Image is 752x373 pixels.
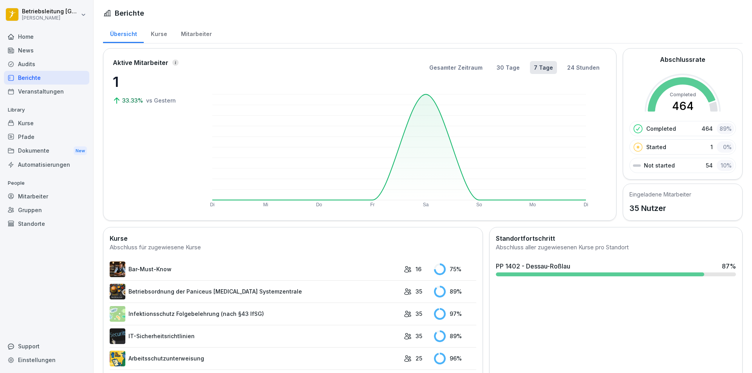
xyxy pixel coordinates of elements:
div: 87 % [722,261,736,271]
text: So [476,202,482,207]
div: 89 % [434,330,476,342]
p: 35 [416,287,422,296]
a: IT-Sicherheitsrichtlinien [110,328,400,344]
p: [PERSON_NAME] [22,15,79,21]
h2: Abschlussrate [660,55,705,64]
div: 75 % [434,263,476,275]
a: Einstellungen [4,353,89,367]
div: 10 % [717,160,734,171]
h1: Berichte [115,8,144,18]
img: bgsrfyvhdm6180ponve2jajk.png [110,351,125,366]
a: Betriebsordnung der Paniceus [MEDICAL_DATA] Systemzentrale [110,284,400,299]
p: Betriebsleitung [GEOGRAPHIC_DATA] [22,8,79,15]
p: 464 [701,124,713,133]
p: 16 [416,265,421,273]
a: DokumenteNew [4,144,89,158]
text: Mi [263,202,268,207]
p: Not started [644,161,675,169]
p: 1 [113,71,191,92]
div: 89 % [717,123,734,134]
p: 35 [416,310,422,318]
p: 1 [710,143,713,151]
a: Pfade [4,130,89,144]
div: New [74,146,87,155]
a: Automatisierungen [4,158,89,171]
h2: Standortfortschritt [496,234,736,243]
button: 24 Stunden [563,61,604,74]
a: Kurse [4,116,89,130]
p: 33.33% [122,96,145,105]
a: Home [4,30,89,43]
p: People [4,177,89,189]
p: 35 Nutzer [629,202,691,214]
h5: Eingeladene Mitarbeiter [629,190,691,198]
a: Gruppen [4,203,89,217]
a: Veranstaltungen [4,85,89,98]
div: 89 % [434,286,476,297]
p: 35 [416,332,422,340]
a: Bar-Must-Know [110,261,400,277]
img: avw4yih0pjczq94wjribdn74.png [110,261,125,277]
a: Übersicht [103,23,144,43]
div: 97 % [434,308,476,320]
a: PP 1402 - Dessau-Roßlau87% [493,258,739,279]
div: Support [4,339,89,353]
p: 54 [706,161,713,169]
div: Dokumente [4,144,89,158]
p: Completed [646,124,676,133]
a: Arbeitsschutzunterweisung [110,351,400,366]
text: Mo [529,202,536,207]
text: Fr [370,202,374,207]
button: Gesamter Zeitraum [425,61,486,74]
a: Kurse [144,23,174,43]
p: vs Gestern [146,96,176,105]
a: Mitarbeiter [174,23,219,43]
a: News [4,43,89,57]
a: Infektionsschutz Folgebelehrung (nach §43 IfSG) [110,306,400,322]
img: erelp9ks1mghlbfzfpgfvnw0.png [110,284,125,299]
a: Mitarbeiter [4,189,89,203]
text: Di [210,202,214,207]
img: msj3dytn6rmugecro9tfk5p0.png [110,328,125,344]
div: 96 % [434,353,476,364]
text: Di [584,202,588,207]
p: Aktive Mitarbeiter [113,58,168,67]
text: Do [316,202,322,207]
div: 0 % [717,141,734,153]
p: 25 [416,354,422,362]
text: Sa [423,202,429,207]
p: Started [646,143,666,151]
a: Standorte [4,217,89,231]
img: tgff07aey9ahi6f4hltuk21p.png [110,306,125,322]
div: Abschluss für zugewiesene Kurse [110,243,476,252]
button: 7 Tage [530,61,557,74]
p: Library [4,104,89,116]
div: Abschluss aller zugewiesenen Kurse pro Standort [496,243,736,252]
div: PP 1402 - Dessau-Roßlau [496,261,570,271]
a: Berichte [4,71,89,85]
button: 30 Tage [493,61,524,74]
a: Audits [4,57,89,71]
h2: Kurse [110,234,476,243]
